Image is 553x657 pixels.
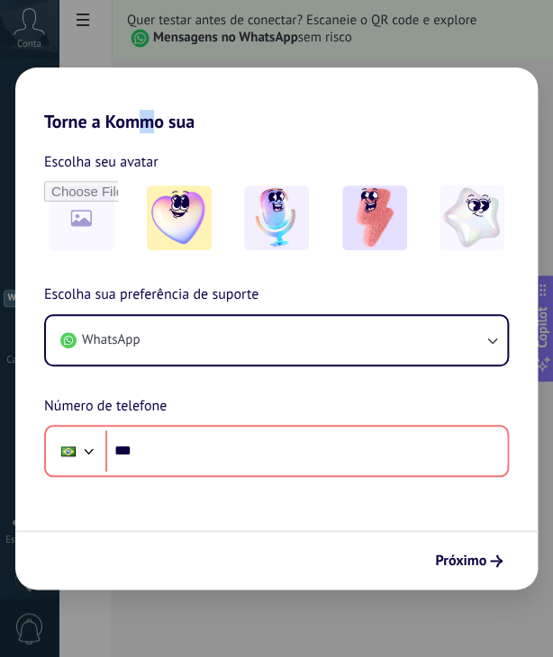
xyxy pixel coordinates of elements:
[342,185,407,250] img: -3.jpeg
[440,185,504,250] img: -4.jpeg
[15,67,538,132] h2: Torne a Kommo sua
[44,283,258,307] span: Escolha sua preferência de suporte
[82,331,140,349] span: WhatsApp
[44,150,159,174] span: Escolha seu avatar
[435,554,486,567] span: Próximo
[427,545,511,576] button: Próximo
[46,316,507,364] button: WhatsApp
[244,185,309,250] img: -2.jpeg
[147,185,212,250] img: -1.jpeg
[51,432,86,470] div: Brazil: + 55
[44,395,167,418] span: Número de telefone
